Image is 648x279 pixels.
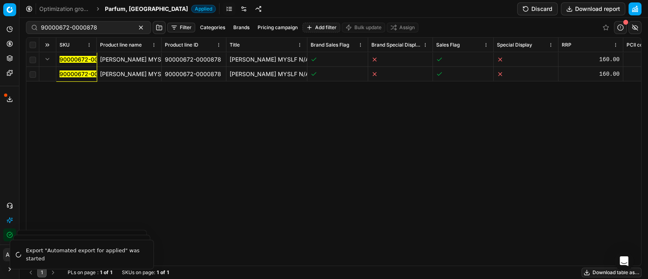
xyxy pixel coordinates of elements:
button: Discard [517,2,558,15]
a: Optimization groups [39,5,91,13]
button: 90000672-0000878 [60,70,116,78]
mark: 90000672-0000878 [60,56,116,63]
span: PCII cost [627,42,647,48]
button: Categories [197,23,228,32]
input: Search by SKU or title [41,23,130,32]
strong: 1 [100,269,102,276]
button: 90000672-0000878 [60,55,116,64]
span: Sales Flag [436,42,460,48]
strong: 1 [167,269,169,276]
mark: 90000672-0000878 [60,70,116,77]
button: Download report [561,2,625,15]
button: Go to next page [48,268,58,277]
button: Pricing campaign [254,23,301,32]
button: 1 [37,268,47,277]
button: Add filter [303,23,340,32]
div: 90000672-0000878 [165,70,223,78]
div: [PERSON_NAME] MYSLF N/A Eau de Parfum 150 ml [100,70,158,78]
button: Assign [387,23,418,32]
span: Brand Sales Flag [311,42,349,48]
span: Product line ID [165,42,198,48]
span: PLs on page [68,269,96,276]
div: 160.00 [562,55,620,64]
span: Applied [191,5,216,13]
div: : [68,269,112,276]
span: Product line name [100,42,142,48]
nav: pagination [26,268,58,277]
span: Brand Special Display [371,42,421,48]
div: 90000672-0000878 [165,55,223,64]
strong: 1 [110,269,112,276]
div: [PERSON_NAME] MYSLF N/A Eau de Parfum 150 ml [100,55,158,64]
button: Filter [167,23,195,32]
nav: breadcrumb [39,5,216,13]
div: Open Intercom Messenger [614,251,634,271]
span: Parfum, [GEOGRAPHIC_DATA]Applied [105,5,216,13]
button: Bulk update [342,23,385,32]
button: AC [3,248,16,261]
div: 160.00 [562,70,620,78]
span: [PERSON_NAME] MYSLF N/A Eau de Parfum 150 ml [230,56,369,63]
strong: of [104,269,109,276]
span: RRP [562,42,571,48]
button: Brands [230,23,253,32]
span: Title [230,42,240,48]
span: SKU [60,42,70,48]
button: Expand [43,54,52,64]
span: AC [4,249,16,261]
span: [PERSON_NAME] MYSLF N/A Eau de Parfum 150 ml [230,70,369,77]
span: Special Display [497,42,532,48]
button: Download table as... [582,268,642,277]
strong: 1 [157,269,159,276]
span: Parfum, [GEOGRAPHIC_DATA] [105,5,188,13]
button: Go to previous page [26,268,36,277]
span: SKUs on page : [122,269,155,276]
div: Export "Automated export for applied" was started [26,247,144,262]
strong: of [160,269,165,276]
